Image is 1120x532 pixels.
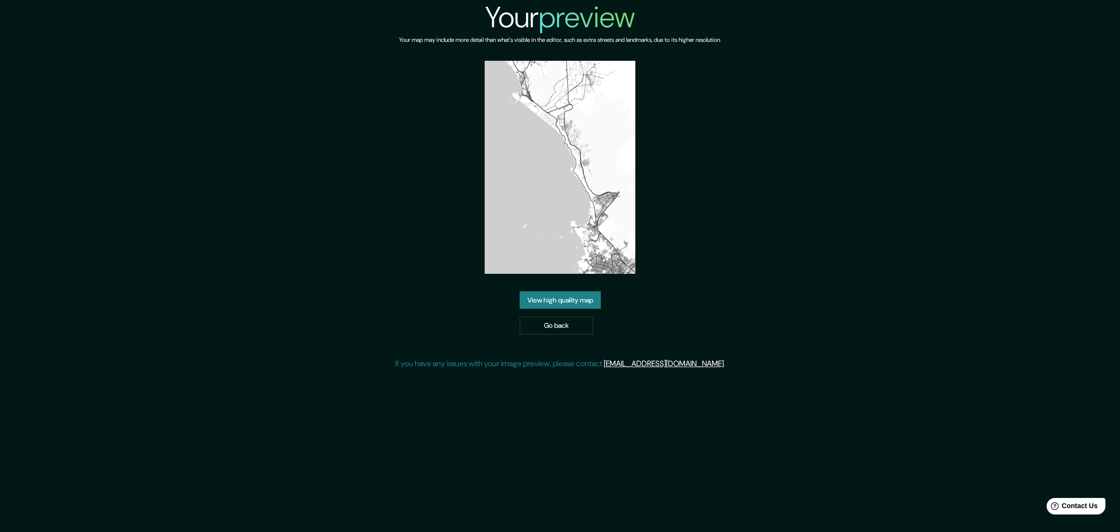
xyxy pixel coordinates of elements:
a: View high quality map [520,291,601,309]
h6: Your map may include more detail than what's visible in the editor, such as extra streets and lan... [399,35,721,45]
iframe: Help widget launcher [1033,494,1109,521]
a: Go back [520,317,593,335]
img: created-map-preview [485,61,635,274]
a: [EMAIL_ADDRESS][DOMAIN_NAME] [604,358,724,369]
p: If you have any issues with your image preview, please contact . [395,358,725,370]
